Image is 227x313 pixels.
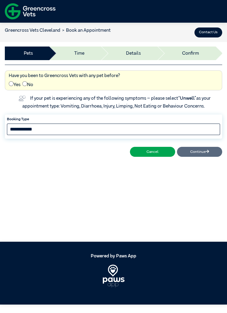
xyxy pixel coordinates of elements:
[22,81,33,89] label: No
[5,253,222,259] h5: Powered by Paws App
[22,81,27,86] input: No
[60,27,111,34] li: Book an Appointment
[194,27,222,37] button: Contact Us
[17,94,27,103] img: vet
[5,27,111,34] nav: breadcrumb
[103,265,125,287] img: PawsApp
[130,147,175,157] button: Cancel
[9,81,20,89] label: Yes
[9,81,14,86] input: Yes
[7,117,220,122] label: Booking Type
[24,50,33,57] a: Pets
[5,2,55,21] img: f-logo
[9,73,120,79] label: Have you been to Greencross Vets with any pet before?
[22,96,212,108] label: If your pet is experiencing any of the following symptoms – please select as your appointment typ...
[178,96,196,101] span: “Unwell”
[5,28,60,33] a: Greencross Vets Cleveland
